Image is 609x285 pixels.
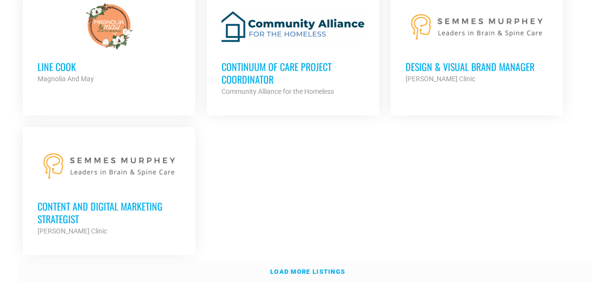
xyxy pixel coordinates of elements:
h3: Content and Digital Marketing Strategist [37,200,181,225]
h3: Design & Visual Brand Manager [405,60,548,73]
strong: Magnolia And May [37,75,94,83]
a: Content and Digital Marketing Strategist [PERSON_NAME] Clinic [23,127,195,251]
strong: Community Alliance for the Homeless [221,88,334,95]
h3: Line cook [37,60,181,73]
h3: Continuum of Care Project Coordinator [221,60,365,86]
strong: [PERSON_NAME] Clinic [405,75,475,83]
strong: Load more listings [270,268,345,275]
strong: [PERSON_NAME] Clinic [37,227,107,235]
a: Load more listings [18,261,592,283]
